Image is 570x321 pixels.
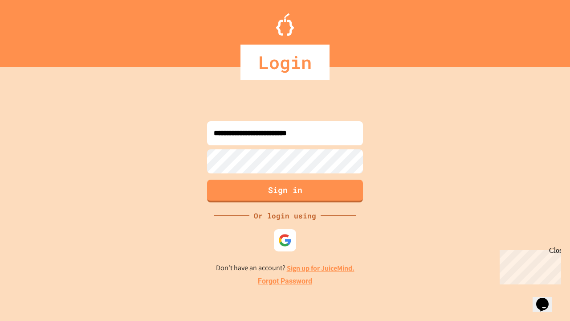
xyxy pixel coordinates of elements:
[249,210,321,221] div: Or login using
[287,263,354,273] a: Sign up for JuiceMind.
[207,180,363,202] button: Sign in
[276,13,294,36] img: Logo.svg
[216,263,354,274] p: Don't have an account?
[496,247,561,284] iframe: chat widget
[278,234,292,247] img: google-icon.svg
[258,276,312,287] a: Forgot Password
[240,45,330,80] div: Login
[533,285,561,312] iframe: chat widget
[4,4,61,57] div: Chat with us now!Close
